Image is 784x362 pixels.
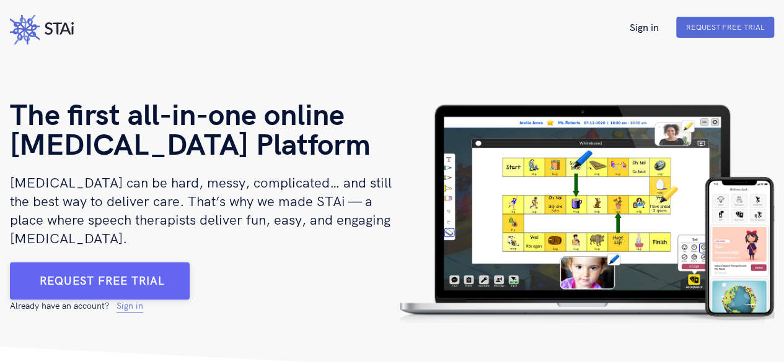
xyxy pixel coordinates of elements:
[10,99,392,158] h1: The first all-in-one online [MEDICAL_DATA] Platform
[676,17,774,38] button: Request Free Trial
[117,300,143,312] a: Sign in
[10,173,392,248] h2: [MEDICAL_DATA] can be hard, messy, complicated… and still the best way to deliver care. That’s wh...
[10,300,143,311] span: Already have an account?
[10,262,190,300] button: Click Here To Request Free Trial
[686,22,764,32] a: Request Free Trial
[40,274,165,288] a: Request free trial
[392,99,775,325] img: Laptop with phone
[620,22,669,33] a: Sign in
